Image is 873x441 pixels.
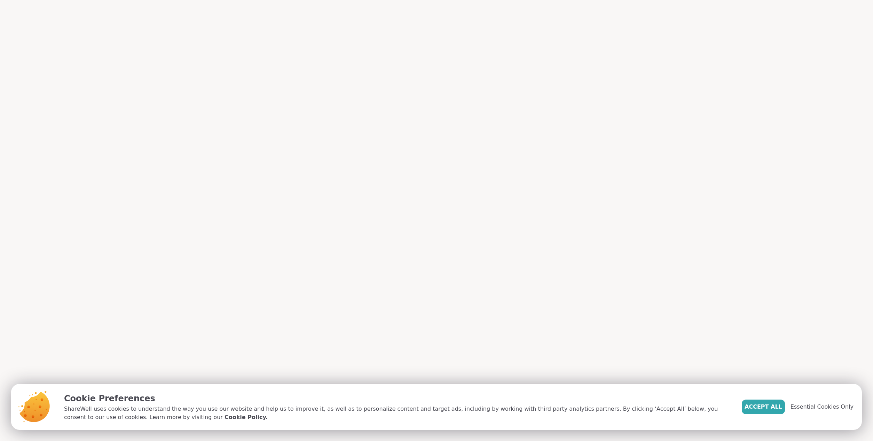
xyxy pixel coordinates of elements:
span: Accept All [745,403,782,411]
button: Accept All [742,400,785,414]
a: Cookie Policy. [225,413,268,422]
p: Cookie Preferences [64,392,731,405]
span: Essential Cookies Only [791,403,854,411]
p: ShareWell uses cookies to understand the way you use our website and help us to improve it, as we... [64,405,731,422]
